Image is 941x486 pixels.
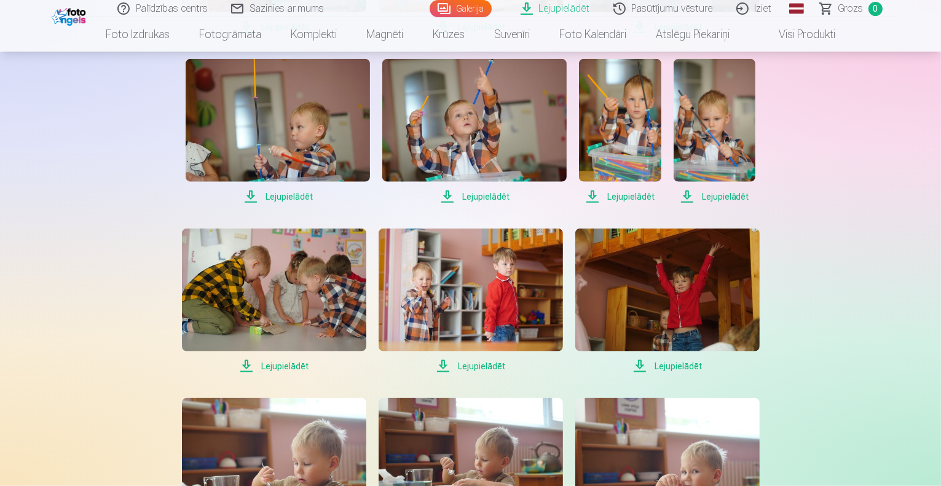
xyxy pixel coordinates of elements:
a: Lejupielādēt [674,59,755,204]
a: Suvenīri [479,17,545,52]
span: Lejupielādēt [674,189,755,204]
span: Lejupielādēt [382,189,567,204]
a: Visi produkti [744,17,850,52]
a: Foto kalendāri [545,17,641,52]
a: Atslēgu piekariņi [641,17,744,52]
a: Lejupielādēt [575,229,760,374]
a: Fotogrāmata [184,17,276,52]
span: Lejupielādēt [575,359,760,374]
span: Lejupielādēt [182,359,366,374]
a: Lejupielādēt [182,229,366,374]
a: Foto izdrukas [91,17,184,52]
a: Lejupielādēt [379,229,563,374]
a: Krūzes [418,17,479,52]
a: Lejupielādēt [382,59,567,204]
span: Lejupielādēt [186,189,370,204]
span: 0 [868,2,883,16]
span: Lejupielādēt [579,189,661,204]
a: Lejupielādēt [186,59,370,204]
span: Grozs [838,1,864,16]
a: Magnēti [352,17,418,52]
span: Lejupielādēt [379,359,563,374]
img: /fa1 [52,5,89,26]
a: Lejupielādēt [579,59,661,204]
a: Komplekti [276,17,352,52]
